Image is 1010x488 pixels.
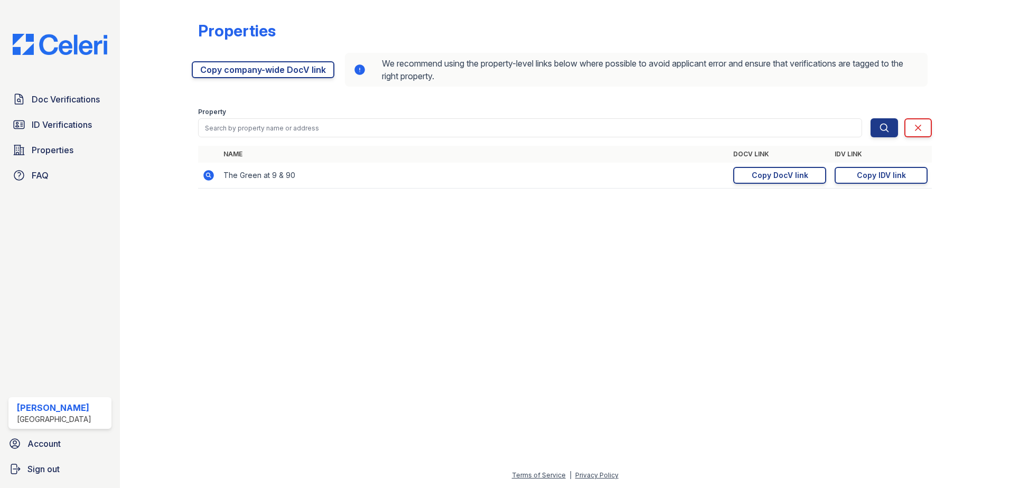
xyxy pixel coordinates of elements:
a: FAQ [8,165,111,186]
td: The Green at 9 & 90 [219,163,729,189]
span: Doc Verifications [32,93,100,106]
div: We recommend using the property-level links below where possible to avoid applicant error and ens... [345,53,928,87]
span: Account [27,437,61,450]
div: [GEOGRAPHIC_DATA] [17,414,91,425]
img: CE_Logo_Blue-a8612792a0a2168367f1c8372b55b34899dd931a85d93a1a3d3e32e68fde9ad4.png [4,34,116,55]
div: Properties [198,21,276,40]
div: [PERSON_NAME] [17,401,91,414]
div: | [569,471,572,479]
input: Search by property name or address [198,118,862,137]
div: Copy DocV link [752,170,808,181]
span: Sign out [27,463,60,475]
label: Property [198,108,226,116]
div: Copy IDV link [857,170,906,181]
a: Copy company-wide DocV link [192,61,334,78]
a: ID Verifications [8,114,111,135]
a: Account [4,433,116,454]
a: Properties [8,139,111,161]
th: Name [219,146,729,163]
th: IDV Link [830,146,932,163]
th: DocV Link [729,146,830,163]
a: Sign out [4,458,116,480]
span: Properties [32,144,73,156]
a: Copy DocV link [733,167,826,184]
a: Doc Verifications [8,89,111,110]
a: Privacy Policy [575,471,619,479]
span: ID Verifications [32,118,92,131]
a: Terms of Service [512,471,566,479]
span: FAQ [32,169,49,182]
a: Copy IDV link [835,167,928,184]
